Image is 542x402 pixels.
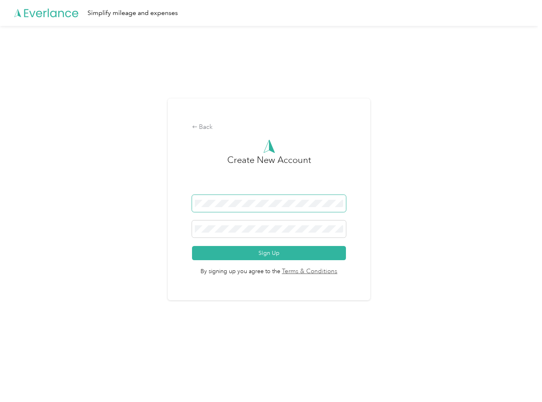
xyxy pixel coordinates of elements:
span: By signing up you agree to the [192,260,346,276]
div: Back [192,122,346,132]
div: Simplify mileage and expenses [87,8,178,18]
button: Sign Up [192,246,346,260]
h3: Create New Account [227,153,311,195]
a: Terms & Conditions [280,267,337,276]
